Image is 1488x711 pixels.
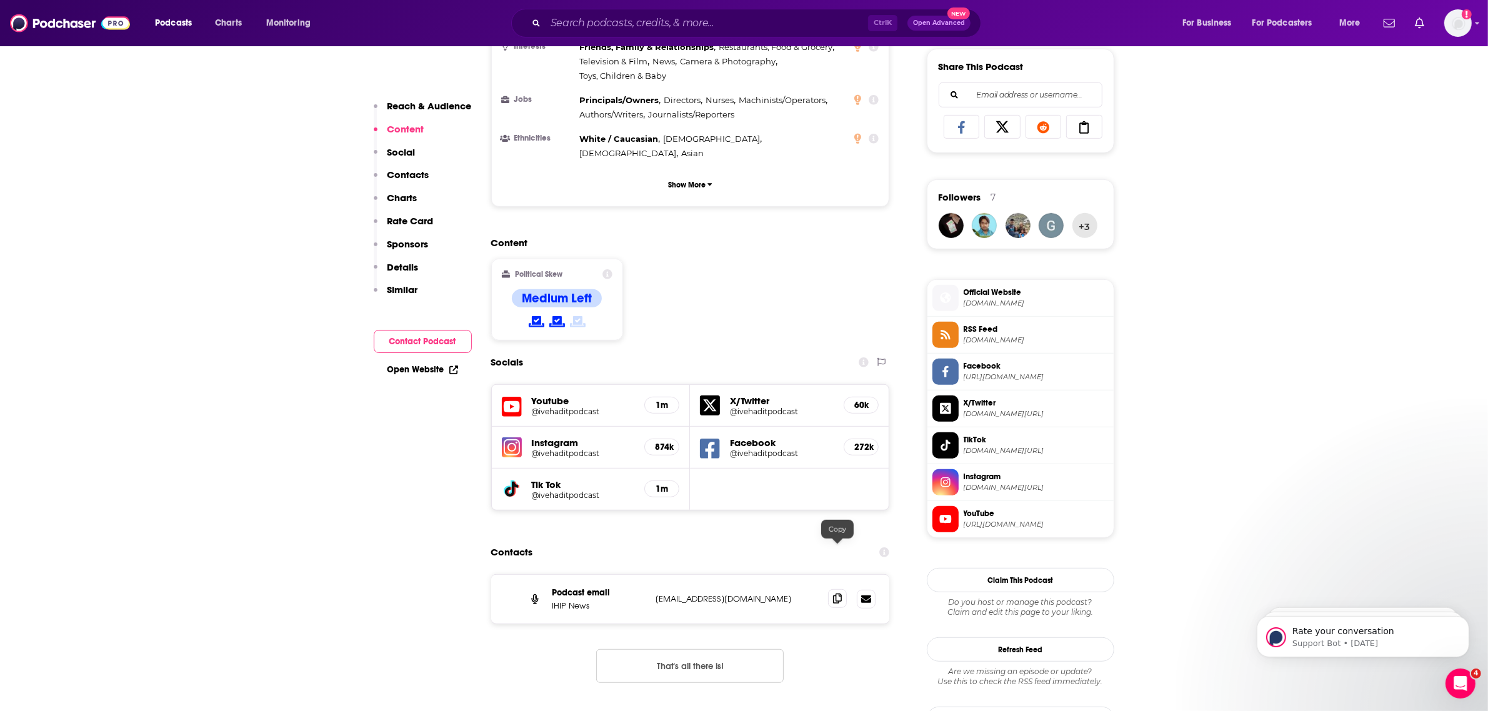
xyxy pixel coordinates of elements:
a: Podchaser - Follow, Share and Rate Podcasts [10,11,130,35]
span: Asian [681,148,704,158]
h5: 1m [655,400,669,410]
button: Claim This Podcast [927,568,1114,592]
span: Logged in as dbartlett [1444,9,1472,37]
p: Show More [668,181,706,189]
p: Similar [387,284,418,296]
a: @ivehaditpodcast [532,449,635,458]
a: Facebook[URL][DOMAIN_NAME] [932,359,1109,385]
span: Facebook [964,360,1109,372]
a: X/Twitter[DOMAIN_NAME][URL] [932,395,1109,422]
h3: Interests [502,42,575,51]
a: Show notifications dropdown [1379,12,1400,34]
a: @ivehaditpodcast [532,490,635,500]
span: For Business [1182,14,1232,32]
p: Details [387,261,419,273]
span: https://www.facebook.com/ivehaditpodcast [964,372,1109,382]
input: Search podcasts, credits, & more... [546,13,868,33]
button: Details [374,261,419,284]
input: Email address or username... [949,83,1092,107]
span: Toys, Children & Baby [580,71,667,81]
a: @ivehaditpodcast [730,449,834,458]
a: Official Website[DOMAIN_NAME] [932,285,1109,311]
span: White / Caucasian [580,134,659,144]
span: X/Twitter [964,397,1109,409]
span: , [580,54,650,69]
span: , [580,40,716,54]
button: open menu [1331,13,1376,33]
img: derekshadid [1006,213,1031,238]
span: Principals/Owners [580,95,659,105]
button: open menu [1174,13,1247,33]
span: Ctrl K [868,15,897,31]
button: open menu [146,13,208,33]
button: Nothing here. [596,649,784,683]
a: Open Website [387,364,458,375]
span: Camera & Photography [680,56,776,66]
span: Directors [664,95,701,105]
a: Show notifications dropdown [1410,12,1429,34]
span: twitter.com/ivehaditpodcast [964,409,1109,419]
div: Claim and edit this page to your liking. [927,597,1114,617]
iframe: Intercom live chat [1446,669,1476,699]
h5: 1m [655,484,669,494]
a: Share on Facebook [944,115,980,139]
a: ggirl0706 [939,213,964,238]
span: Nurses [706,95,734,105]
div: 7 [991,192,996,203]
svg: Add a profile image [1462,9,1472,19]
span: New [947,7,970,19]
p: Podcast email [552,587,646,598]
a: Copy Link [1066,115,1102,139]
button: Rate Card [374,215,434,238]
img: m.h.navik09 [972,213,997,238]
a: Charts [207,13,249,33]
h5: Tik Tok [532,479,635,490]
span: [DEMOGRAPHIC_DATA] [663,134,760,144]
div: Search followers [939,82,1102,107]
span: , [706,93,736,107]
h2: Contacts [491,540,533,564]
h5: Youtube [532,395,635,407]
span: tiktok.com/@ivehaditpodcast [964,446,1109,455]
span: , [719,40,834,54]
h5: 874k [655,442,669,452]
p: Content [387,123,424,135]
button: Similar [374,284,418,307]
span: Do you host or manage this podcast? [927,597,1114,607]
span: Machinists/Operators [739,95,826,105]
span: RSS Feed [964,324,1109,335]
button: open menu [257,13,327,33]
span: , [663,132,762,146]
a: @ivehaditpodcast [532,407,635,416]
a: Share on X/Twitter [984,115,1021,139]
span: Instagram [964,471,1109,482]
h5: Instagram [532,437,635,449]
button: Open AdvancedNew [907,16,971,31]
span: Monitoring [266,14,311,32]
button: +3 [1072,213,1097,238]
a: Share on Reddit [1026,115,1062,139]
a: @ivehaditpodcast [730,407,834,416]
span: Official Website [964,287,1109,298]
img: georgvz [1039,213,1064,238]
span: , [580,107,646,122]
span: ivehaditpodcast.com [964,299,1109,308]
span: Authors/Writers [580,109,644,119]
h2: Content [491,237,880,249]
h3: Share This Podcast [939,61,1024,72]
span: More [1339,14,1361,32]
div: Copy [821,520,854,539]
p: [EMAIL_ADDRESS][DOMAIN_NAME] [656,594,819,604]
h5: 272k [854,442,868,452]
img: User Profile [1444,9,1472,37]
span: Restaurants, Food & Grocery [719,42,832,52]
h2: Political Skew [515,270,562,279]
